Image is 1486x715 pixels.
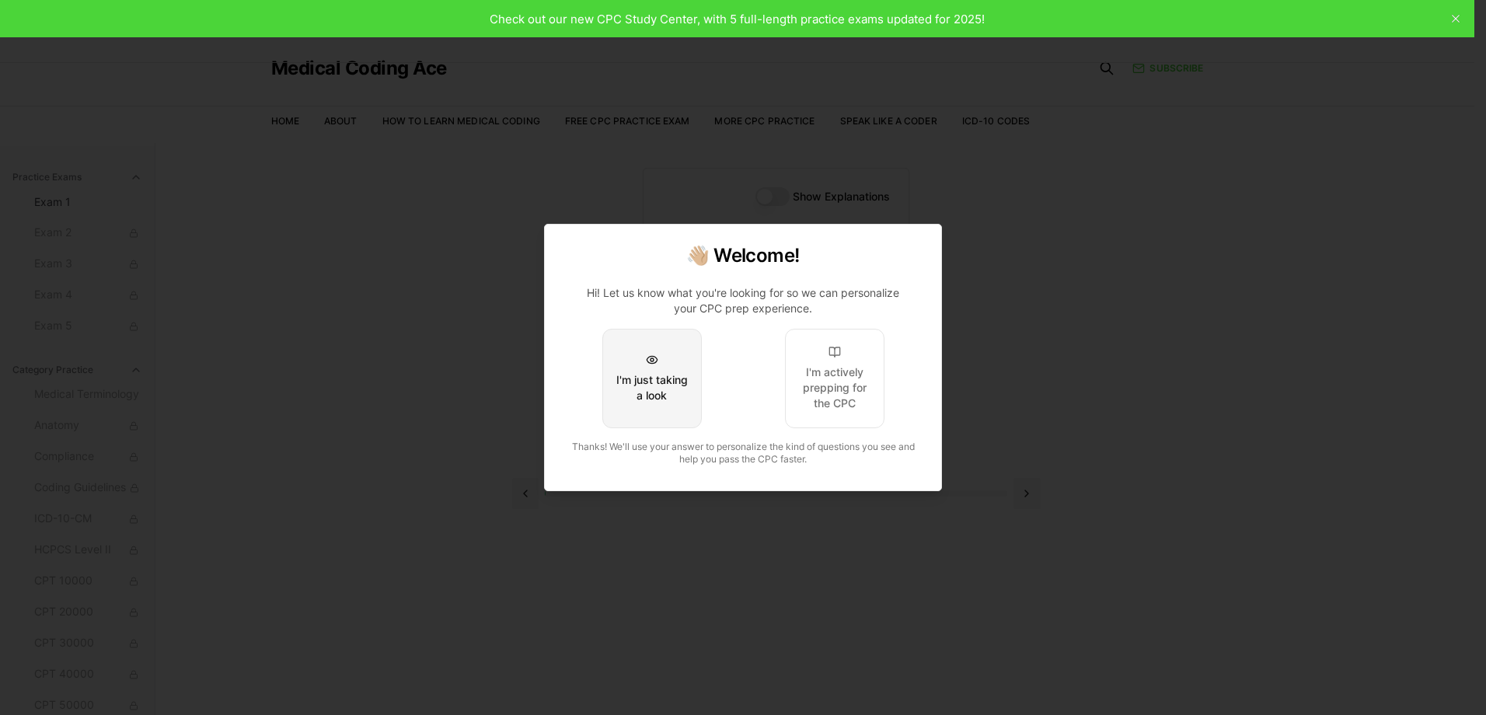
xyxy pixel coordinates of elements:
button: I'm actively prepping for the CPC [785,329,884,428]
button: I'm just taking a look [602,329,702,428]
p: Hi! Let us know what you're looking for so we can personalize your CPC prep experience. [576,285,910,316]
div: I'm just taking a look [616,372,689,403]
h2: 👋🏼 Welcome! [563,243,923,268]
div: I'm actively prepping for the CPC [798,364,871,411]
span: Thanks! We'll use your answer to personalize the kind of questions you see and help you pass the ... [572,441,915,465]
